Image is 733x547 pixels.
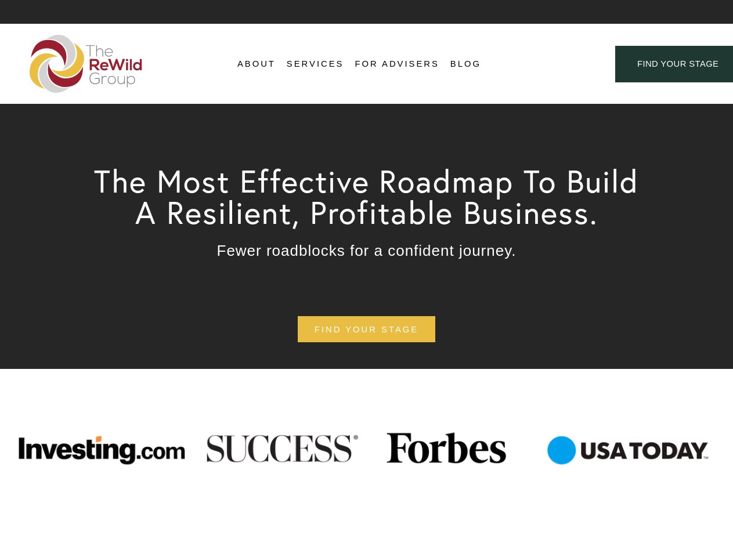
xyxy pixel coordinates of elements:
[217,242,517,259] span: Fewer roadblocks for a confident journey.
[94,161,649,232] span: The Most Effective Roadmap To Build A Resilient, Profitable Business.
[298,316,435,342] a: find your stage
[355,56,439,73] a: For Advisers
[30,35,143,93] img: The ReWild Group
[237,56,276,72] span: About
[287,56,344,72] span: Services
[450,56,481,73] a: Blog
[287,56,344,73] a: folder dropdown
[237,56,276,73] a: folder dropdown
